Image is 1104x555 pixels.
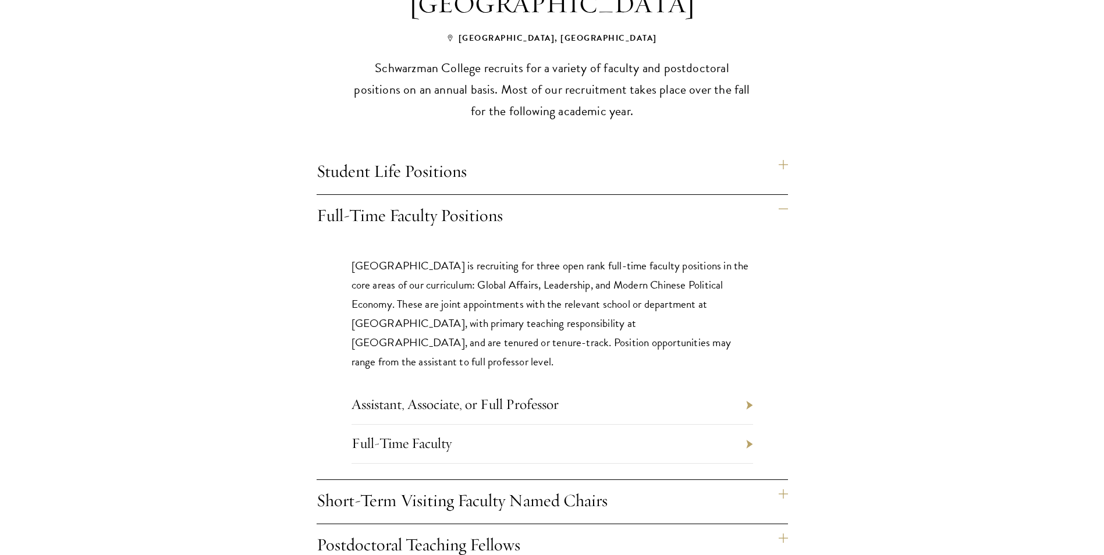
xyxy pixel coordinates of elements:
[352,395,559,413] a: Assistant, Associate, or Full Professor
[317,480,788,524] h4: Short-Term Visiting Faculty Named Chairs
[448,32,657,44] span: [GEOGRAPHIC_DATA], [GEOGRAPHIC_DATA]
[352,57,753,122] p: Schwarzman College recruits for a variety of faculty and postdoctoral positions on an annual basi...
[352,256,753,371] p: [GEOGRAPHIC_DATA] is recruiting for three open rank full-time faculty positions in the core areas...
[352,434,452,452] a: Full-Time Faculty
[317,195,788,239] h4: Full-Time Faculty Positions
[317,151,788,194] h4: Student Life Positions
